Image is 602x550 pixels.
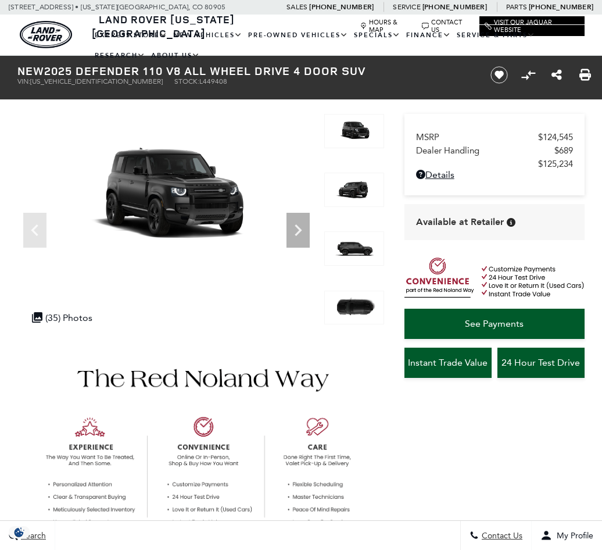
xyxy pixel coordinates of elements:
span: $689 [554,145,573,156]
a: [STREET_ADDRESS] • [US_STATE][GEOGRAPHIC_DATA], CO 80905 [9,3,225,11]
a: 24 Hour Test Drive [497,348,585,378]
span: Service [393,3,420,11]
a: Details [416,169,573,180]
a: Contact Us [422,19,471,34]
a: Hours & Map [360,19,413,34]
img: New 2025 Carpathian Grey LAND ROVER V8 image 2 [324,173,384,207]
span: Sales [286,3,307,11]
span: Parts [506,3,527,11]
span: MSRP [416,132,538,142]
button: Save vehicle [486,66,512,84]
a: land-rover [20,21,72,48]
span: $124,545 [538,132,573,142]
a: EXPRESS STORE [92,25,170,45]
a: Share this New 2025 Defender 110 V8 All Wheel Drive 4 Door SUV [551,68,562,82]
a: Visit Our Jaguar Website [485,19,579,34]
span: L449408 [199,77,227,85]
nav: Main Navigation [92,25,585,66]
img: New 2025 Carpathian Grey LAND ROVER V8 image 3 [324,231,384,266]
button: Open user profile menu [532,521,602,550]
span: Contact Us [479,531,522,541]
span: VIN: [17,77,30,85]
a: [PHONE_NUMBER] [422,2,487,12]
a: Finance [403,25,454,45]
span: Instant Trade Value [408,357,488,368]
a: Land Rover [US_STATE][GEOGRAPHIC_DATA] [92,12,235,40]
button: Compare vehicle [519,66,537,84]
span: 24 Hour Test Drive [501,357,580,368]
a: MSRP $124,545 [416,132,573,142]
img: Opt-Out Icon [6,526,33,538]
section: Click to Open Cookie Consent Modal [6,526,33,538]
a: [PHONE_NUMBER] [529,2,593,12]
a: [PHONE_NUMBER] [309,2,374,12]
span: Dealer Handling [416,145,554,156]
a: See Payments [404,309,585,339]
div: Next [286,213,310,248]
h1: 2025 Defender 110 V8 All Wheel Drive 4 Door SUV [17,65,473,77]
a: Research [92,45,148,66]
span: $125,234 [538,159,573,169]
img: Land Rover [20,21,72,48]
a: Specials [351,25,403,45]
a: $125,234 [416,159,573,169]
img: New 2025 Carpathian Grey LAND ROVER V8 image 1 [324,114,384,148]
a: About Us [148,45,203,66]
img: New 2025 Carpathian Grey LAND ROVER V8 image 1 [17,114,316,282]
span: [US_VEHICLE_IDENTIFICATION_NUMBER] [30,77,163,85]
div: Vehicle is in stock and ready for immediate delivery. Due to demand, availability is subject to c... [507,218,515,227]
span: See Payments [465,318,524,329]
span: Stock: [174,77,199,85]
a: Service & Parts [454,25,538,45]
span: Available at Retailer [416,216,504,228]
a: Pre-Owned Vehicles [245,25,351,45]
a: Instant Trade Value [404,348,492,378]
span: My Profile [552,531,593,541]
strong: New [17,63,44,78]
a: Print this New 2025 Defender 110 V8 All Wheel Drive 4 Door SUV [579,68,591,82]
div: (35) Photos [26,306,98,329]
img: New 2025 Carpathian Grey LAND ROVER V8 image 4 [324,291,384,325]
a: Dealer Handling $689 [416,145,573,156]
a: New Vehicles [170,25,245,45]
